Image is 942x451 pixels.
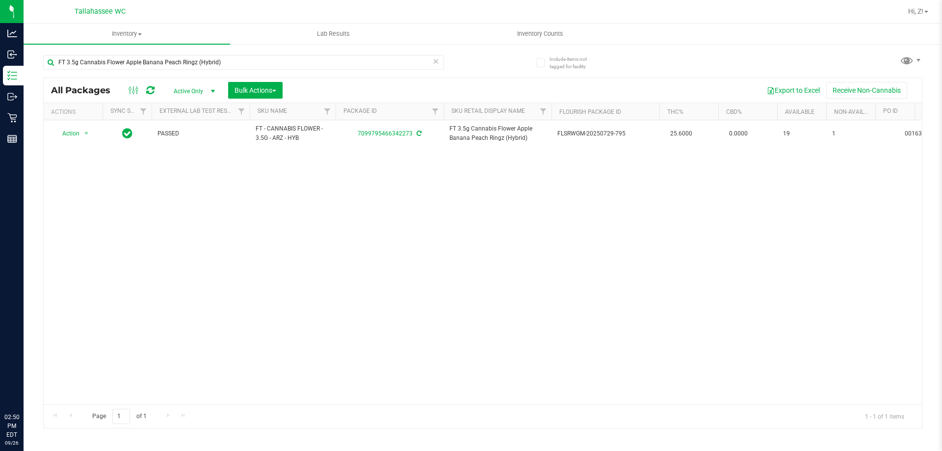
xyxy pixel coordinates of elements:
button: Export to Excel [760,82,826,99]
a: Sku Retail Display Name [451,107,525,114]
span: 1 [832,129,869,138]
a: Filter [535,103,551,120]
span: Hi, Z! [908,7,923,15]
span: 25.6000 [665,127,697,141]
a: External Lab Test Result [159,107,236,114]
a: Non-Available [834,108,878,115]
input: 1 [112,409,130,424]
a: Inventory Counts [437,24,643,44]
a: Flourish Package ID [559,108,621,115]
a: CBD% [726,108,742,115]
span: Inventory [24,29,230,38]
span: Lab Results [304,29,363,38]
div: Actions [51,108,99,115]
span: Action [53,127,80,140]
button: Receive Non-Cannabis [826,82,907,99]
a: Filter [319,103,336,120]
a: Inventory [24,24,230,44]
span: Include items not tagged for facility [549,55,599,70]
inline-svg: Reports [7,134,17,144]
iframe: Resource center unread badge [29,371,41,383]
p: 02:50 PM EDT [4,413,19,439]
span: select [80,127,93,140]
span: FLSRWGM-20250729-795 [557,129,654,138]
span: 19 [783,129,820,138]
a: Filter [427,103,444,120]
input: Search Package ID, Item Name, SKU, Lot or Part Number... [43,55,444,70]
a: SKU Name [258,107,287,114]
span: Tallahassee WC [75,7,126,16]
a: PO ID [883,107,898,114]
inline-svg: Analytics [7,28,17,38]
span: Clear [432,55,439,68]
a: Available [785,108,814,115]
span: Page of 1 [84,409,155,424]
a: Filter [234,103,250,120]
a: Filter [135,103,152,120]
a: Lab Results [230,24,437,44]
a: 7099795466342273 [358,130,413,137]
span: Bulk Actions [235,86,276,94]
span: 0.0000 [724,127,753,141]
a: Sync Status [110,107,148,114]
span: Inventory Counts [504,29,576,38]
a: 00163501 [905,130,932,137]
a: THC% [667,108,683,115]
span: All Packages [51,85,120,96]
inline-svg: Inbound [7,50,17,59]
span: In Sync [122,127,132,140]
span: FT 3.5g Cannabis Flower Apple Banana Peach Ringz (Hybrid) [449,124,546,143]
span: 1 - 1 of 1 items [857,409,912,424]
iframe: Resource center [10,372,39,402]
inline-svg: Retail [7,113,17,123]
span: FT - CANNABIS FLOWER - 3.5G - ARZ - HYB [256,124,330,143]
span: PASSED [157,129,244,138]
p: 09/26 [4,439,19,447]
span: Sync from Compliance System [415,130,421,137]
inline-svg: Outbound [7,92,17,102]
button: Bulk Actions [228,82,283,99]
inline-svg: Inventory [7,71,17,80]
a: Package ID [343,107,377,114]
